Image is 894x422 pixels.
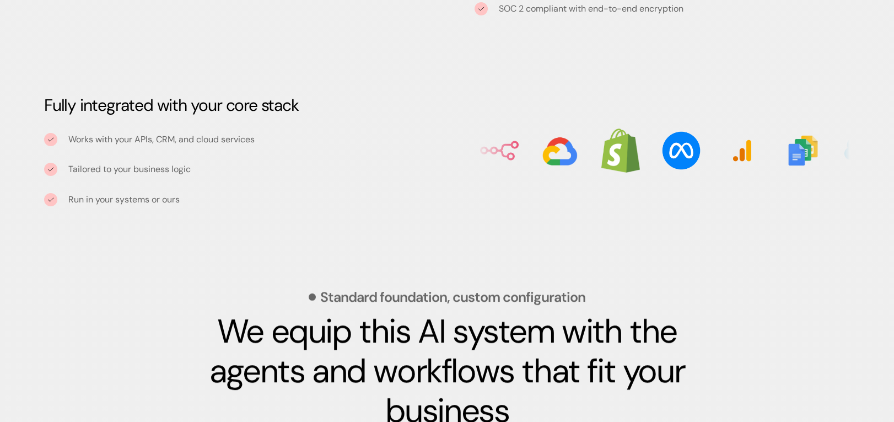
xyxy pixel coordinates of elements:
[320,290,585,304] p: Standard foundation, custom configuration
[68,163,419,175] p: Tailored to your business logic
[47,196,54,203] img: tick icon
[44,94,419,116] h3: Fully integrated with your core stack
[47,166,54,173] img: tick icon
[68,133,419,146] p: Works with your APIs, CRM, and cloud services
[47,136,54,143] img: tick icon
[68,193,180,207] p: Run in your systems or ours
